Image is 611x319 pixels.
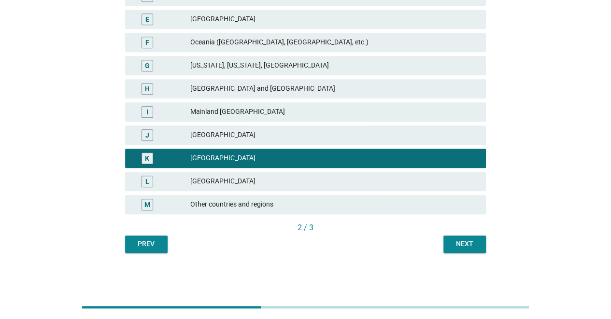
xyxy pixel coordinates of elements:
div: [GEOGRAPHIC_DATA] [190,129,478,141]
div: Prev [133,239,160,249]
div: [US_STATE], [US_STATE], [GEOGRAPHIC_DATA] [190,60,478,71]
div: [GEOGRAPHIC_DATA] [190,14,478,25]
div: Other countries and regions [190,199,478,210]
div: E [145,14,149,24]
div: K [145,153,149,163]
div: Oceania ([GEOGRAPHIC_DATA], [GEOGRAPHIC_DATA], etc.) [190,37,478,48]
div: J [145,130,149,140]
div: M [144,199,150,209]
div: Next [451,239,478,249]
div: I [146,107,148,117]
div: H [145,83,150,94]
div: [GEOGRAPHIC_DATA] and [GEOGRAPHIC_DATA] [190,83,478,95]
button: Next [443,236,486,253]
button: Prev [125,236,168,253]
div: F [145,37,149,47]
div: [GEOGRAPHIC_DATA] [190,153,478,164]
div: 2 / 3 [125,222,486,234]
div: L [145,176,149,186]
div: [GEOGRAPHIC_DATA] [190,176,478,187]
div: G [145,60,150,70]
div: Mainland [GEOGRAPHIC_DATA] [190,106,478,118]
